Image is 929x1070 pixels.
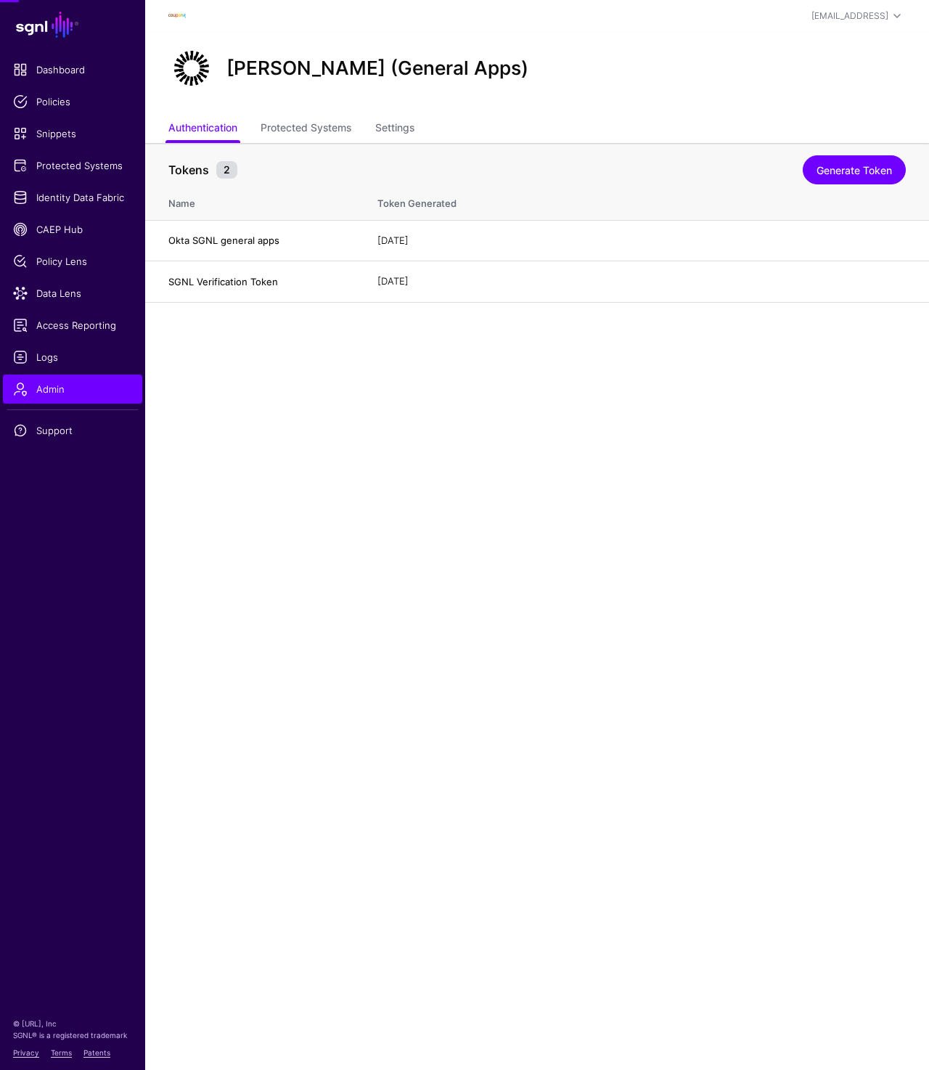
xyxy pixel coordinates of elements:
[3,247,142,276] a: Policy Lens
[13,350,132,364] span: Logs
[145,182,363,220] th: Name
[261,115,351,143] a: Protected Systems
[3,119,142,148] a: Snippets
[168,115,237,143] a: Authentication
[803,155,906,184] a: Generate Token
[375,115,414,143] a: Settings
[13,126,132,141] span: Snippets
[13,222,132,237] span: CAEP Hub
[168,7,186,25] img: svg+xml;base64,PHN2ZyBpZD0iTG9nbyIgeG1sbnM9Imh0dHA6Ly93d3cudzMub3JnLzIwMDAvc3ZnIiB3aWR0aD0iMTIxLj...
[13,382,132,396] span: Admin
[3,183,142,212] a: Identity Data Fabric
[377,275,409,287] span: [DATE]
[3,311,142,340] a: Access Reporting
[3,55,142,84] a: Dashboard
[13,423,132,438] span: Support
[51,1048,72,1057] a: Terms
[226,57,528,79] h2: [PERSON_NAME] (General Apps)
[3,375,142,404] a: Admin
[363,182,929,220] th: Token Generated
[377,234,409,246] span: [DATE]
[168,234,348,247] h4: Okta SGNL general apps
[13,1048,39,1057] a: Privacy
[13,286,132,301] span: Data Lens
[811,9,888,23] div: [EMAIL_ADDRESS]
[3,87,142,116] a: Policies
[3,215,142,244] a: CAEP Hub
[13,254,132,269] span: Policy Lens
[168,45,215,91] img: svg+xml;base64,PHN2ZyB3aWR0aD0iNjQiIGhlaWdodD0iNjQiIHZpZXdCb3g9IjAgMCA2NCA2NCIgZmlsbD0ibm9uZSIgeG...
[13,94,132,109] span: Policies
[83,1048,110,1057] a: Patents
[13,318,132,332] span: Access Reporting
[168,275,348,288] h4: SGNL Verification Token
[13,1029,132,1041] p: SGNL® is a registered trademark
[3,279,142,308] a: Data Lens
[216,161,237,179] small: 2
[9,9,136,41] a: SGNL
[13,62,132,77] span: Dashboard
[3,343,142,372] a: Logs
[3,151,142,180] a: Protected Systems
[165,161,213,179] span: Tokens
[13,1018,132,1029] p: © [URL], Inc
[13,190,132,205] span: Identity Data Fabric
[13,158,132,173] span: Protected Systems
